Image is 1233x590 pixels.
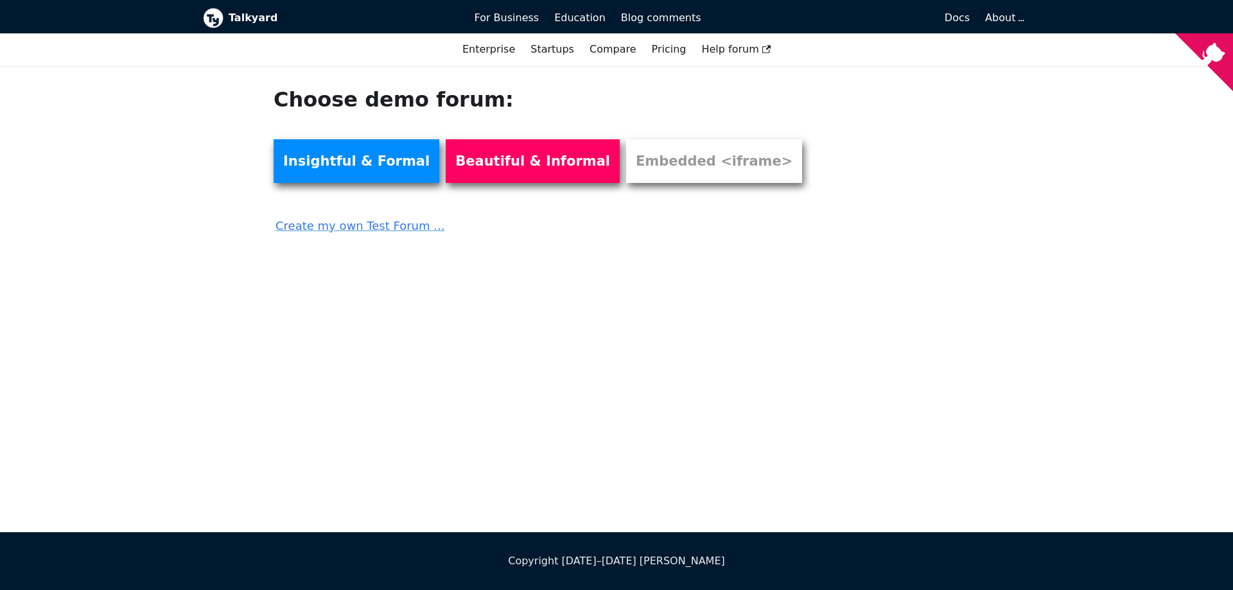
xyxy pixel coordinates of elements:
a: Create my own Test Forum ... [274,207,818,236]
a: For Business [467,7,547,29]
b: Talkyard [229,10,457,26]
span: Education [554,12,606,24]
img: Talkyard logo [203,8,223,28]
a: Compare [590,43,636,55]
a: Startups [523,39,582,60]
span: Help forum [701,43,771,55]
h1: Choose demo forum: [274,87,818,112]
div: Copyright [DATE]–[DATE] [PERSON_NAME] [203,553,1030,569]
a: Enterprise [455,39,523,60]
a: Beautiful & Informal [446,139,620,183]
a: About [985,12,1022,24]
a: Help forum [694,39,778,60]
a: Talkyard logoTalkyard [203,8,457,28]
a: Education [547,7,613,29]
a: Embedded <iframe> [626,139,802,183]
span: Blog comments [621,12,701,24]
a: Blog comments [613,7,709,29]
span: Docs [945,12,970,24]
span: For Business [475,12,539,24]
a: Docs [709,7,978,29]
a: Insightful & Formal [274,139,439,183]
a: Pricing [644,39,694,60]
